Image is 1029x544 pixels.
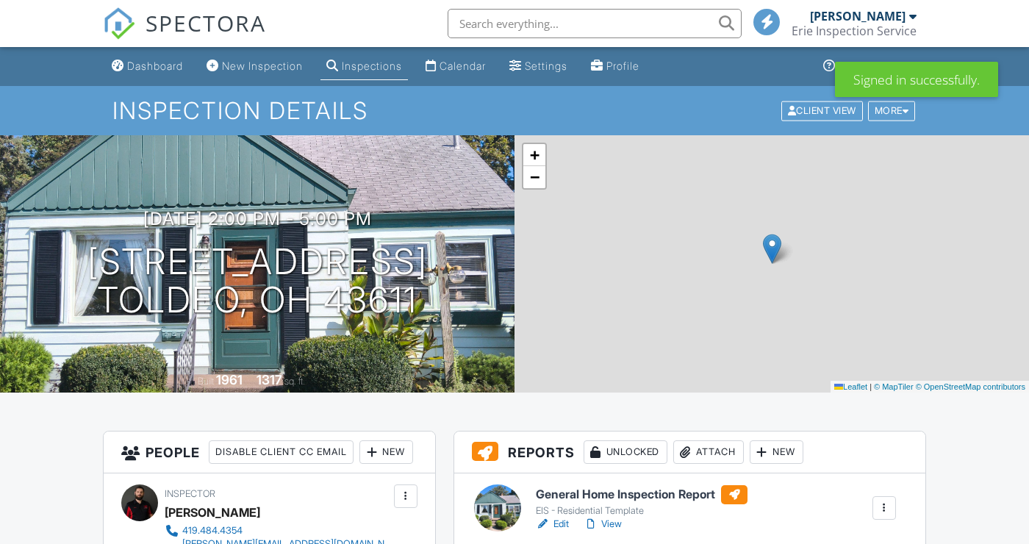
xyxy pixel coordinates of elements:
div: Dashboard [127,60,183,72]
div: EIS - Residential Template [536,505,747,517]
a: © OpenStreetMap contributors [916,382,1025,391]
a: © MapTiler [874,382,914,391]
span: Inspector [165,488,215,499]
a: Client View [780,104,867,115]
input: Search everything... [448,9,742,38]
div: More [868,101,916,121]
a: 419.484.4354 [165,523,390,538]
div: New [359,440,413,464]
div: Profile [606,60,639,72]
h6: General Home Inspection Report [536,485,747,504]
span: Built [198,376,214,387]
span: sq. ft. [284,376,305,387]
img: Marker [763,234,781,264]
a: General Home Inspection Report EIS - Residential Template [536,485,747,518]
div: Erie Inspection Service [792,24,917,38]
a: New Inspection [201,53,309,80]
a: SPECTORA [103,20,266,51]
div: 419.484.4354 [182,525,243,537]
span: + [530,146,539,164]
div: Attach [673,440,744,464]
div: 1961 [216,372,243,387]
h1: Inspection Details [112,98,917,124]
div: Disable Client CC Email [209,440,354,464]
a: Settings [503,53,573,80]
div: New Inspection [222,60,303,72]
span: SPECTORA [146,7,266,38]
div: [PERSON_NAME] [810,9,906,24]
a: Leaflet [834,382,867,391]
span: | [870,382,872,391]
a: Profile [585,53,645,80]
a: View [584,517,622,532]
a: Edit [536,517,569,532]
a: Zoom out [523,166,545,188]
div: Signed in successfully. [835,62,998,97]
div: Inspections [342,60,402,72]
div: Unlocked [584,440,667,464]
h3: [DATE] 2:00 pm - 5:00 pm [143,209,372,229]
div: [PERSON_NAME] [165,501,260,523]
div: 1317 [257,372,282,387]
div: Client View [781,101,863,121]
h1: [STREET_ADDRESS] Toldeo, OH 43611 [87,243,428,321]
a: Zoom in [523,144,545,166]
a: Inspections [320,53,408,80]
h3: People [104,432,435,473]
img: The Best Home Inspection Software - Spectora [103,7,135,40]
h3: Reports [454,432,925,473]
div: Calendar [440,60,486,72]
a: Dashboard [106,53,189,80]
div: New [750,440,803,464]
span: − [530,168,539,186]
div: Settings [525,60,567,72]
a: Support Center [817,53,923,80]
a: Calendar [420,53,492,80]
